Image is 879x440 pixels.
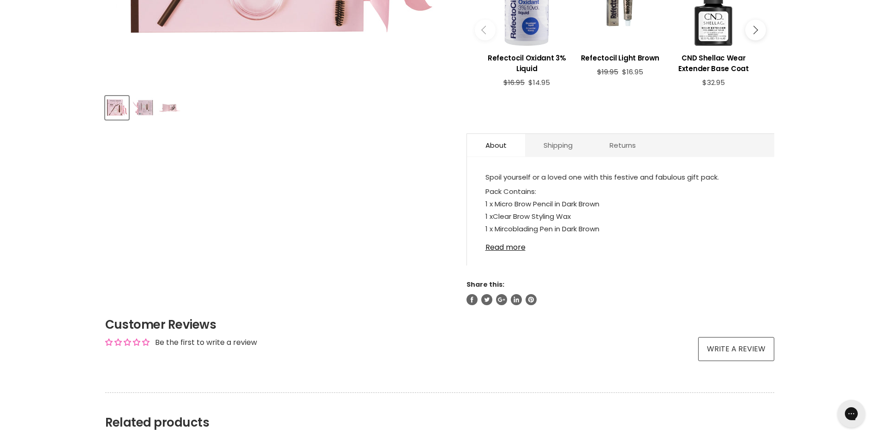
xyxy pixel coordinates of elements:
[591,134,654,157] a: Returns
[702,78,725,87] span: $32.95
[833,397,870,431] iframe: Gorgias live chat messenger
[467,134,525,157] a: About
[503,78,525,87] span: $16.95
[671,46,755,78] a: View product:CND Shellac Wear Extender Base Coat
[485,185,756,249] p: Pack Contains: 1 x Micro Brow Pencil in Dark Brown 1 x
[159,97,180,119] img: 1000 Hour Brow Styling Kit - Dark Brown
[158,96,181,120] button: 1000 Hour Brow Styling Kit - Dark Brown
[466,280,774,305] aside: Share this:
[132,96,155,120] button: 1000 Hour Brow Styling Kit - Dark Brown
[622,67,643,77] span: $16.95
[578,53,662,63] h3: Refectocil Light Brown
[485,46,569,78] a: View product:Refectocil Oxidant 3% Liquid
[105,392,774,430] h2: Related products
[485,171,756,185] p: Spoil yourself or a loved one with this festive and fabulous gift pack.
[525,134,591,157] a: Shipping
[106,97,128,119] img: 1000 Hour Brow Styling Kit - Dark Brown
[104,93,451,120] div: Product thumbnails
[597,67,618,77] span: $19.95
[105,316,774,333] h2: Customer Reviews
[528,78,550,87] span: $14.95
[578,46,662,68] a: View product:Refectocil Light Brown
[105,337,149,348] div: Average rating is 0.00 stars
[105,96,129,120] button: 1000 Hour Brow Styling Kit - Dark Brown
[698,337,774,361] a: Write a review
[485,238,756,252] a: Read more
[671,53,755,74] h3: CND Shellac Wear Extender Base Coat
[466,280,504,289] span: Share this:
[485,53,569,74] h3: Refectocil Oxidant 3% Liquid
[155,338,257,348] div: Be the first to write a review
[485,211,599,246] span: Clear Brow Styling Wax 1 x Mircoblading Pen in Dark Brown 1 x Dual Ended Brow Brush
[132,97,154,119] img: 1000 Hour Brow Styling Kit - Dark Brown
